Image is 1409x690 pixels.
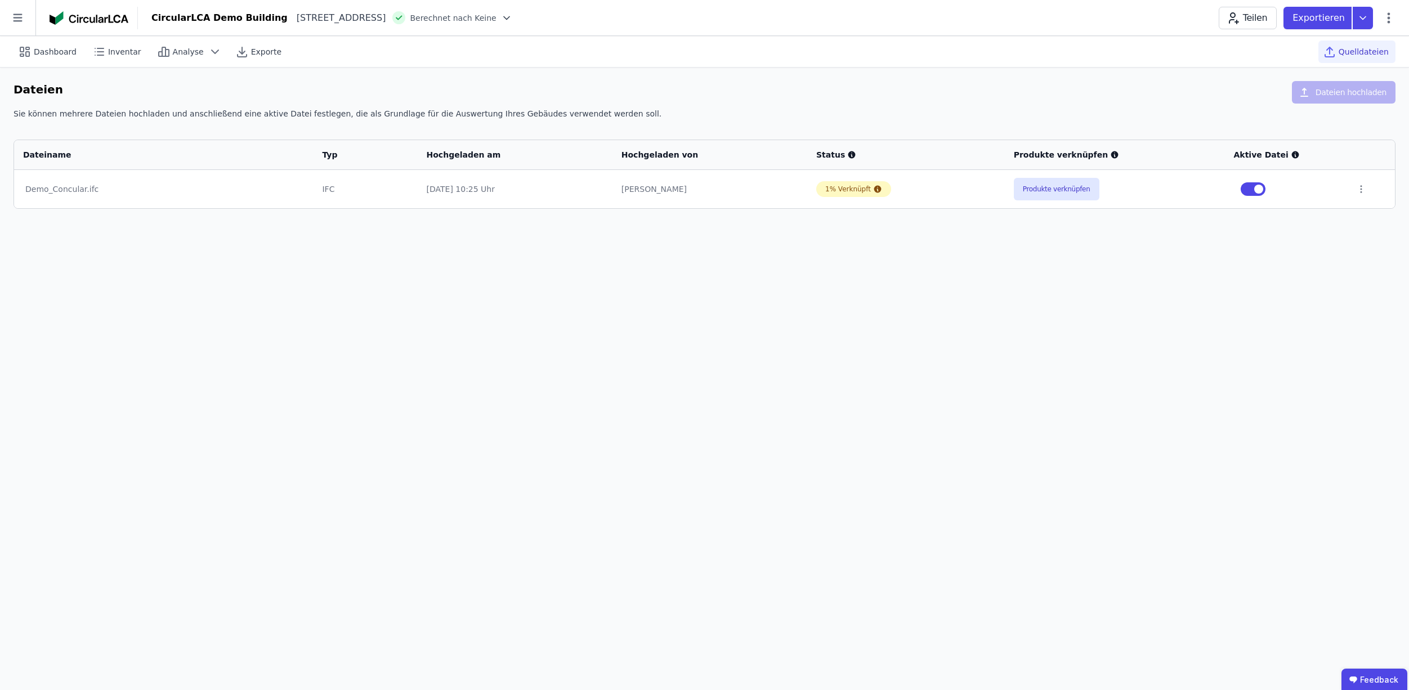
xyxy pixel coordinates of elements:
[1292,81,1395,104] button: Dateien hochladen
[1339,46,1389,57] span: Quelldateien
[14,108,1395,128] div: Sie können mehrere Dateien hochladen und anschließend eine aktive Datei festlegen, die als Grundl...
[825,185,871,194] div: 1% Verknüpft
[1014,149,1216,160] div: Produkte verknüpfen
[50,11,128,25] img: Concular
[1292,11,1347,25] p: Exportieren
[322,183,408,195] div: IFC
[621,149,784,160] div: Hochgeladen von
[410,12,496,24] span: Berechnet nach Keine
[251,46,281,57] span: Exporte
[322,149,395,160] div: Typ
[173,46,204,57] span: Analyse
[1234,149,1338,160] div: Aktive Datei
[25,183,302,195] div: Demo_Concular.ifc
[23,149,289,160] div: Dateiname
[427,149,589,160] div: Hochgeladen am
[34,46,77,57] span: Dashboard
[1014,178,1099,200] button: Produkte verknüpfen
[621,183,798,195] div: [PERSON_NAME]
[427,183,603,195] div: [DATE] 10:25 Uhr
[1219,7,1277,29] button: Teilen
[14,81,63,99] h6: Dateien
[816,149,996,160] div: Status
[288,11,386,25] div: [STREET_ADDRESS]
[151,11,288,25] div: CircularLCA Demo Building
[108,46,141,57] span: Inventar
